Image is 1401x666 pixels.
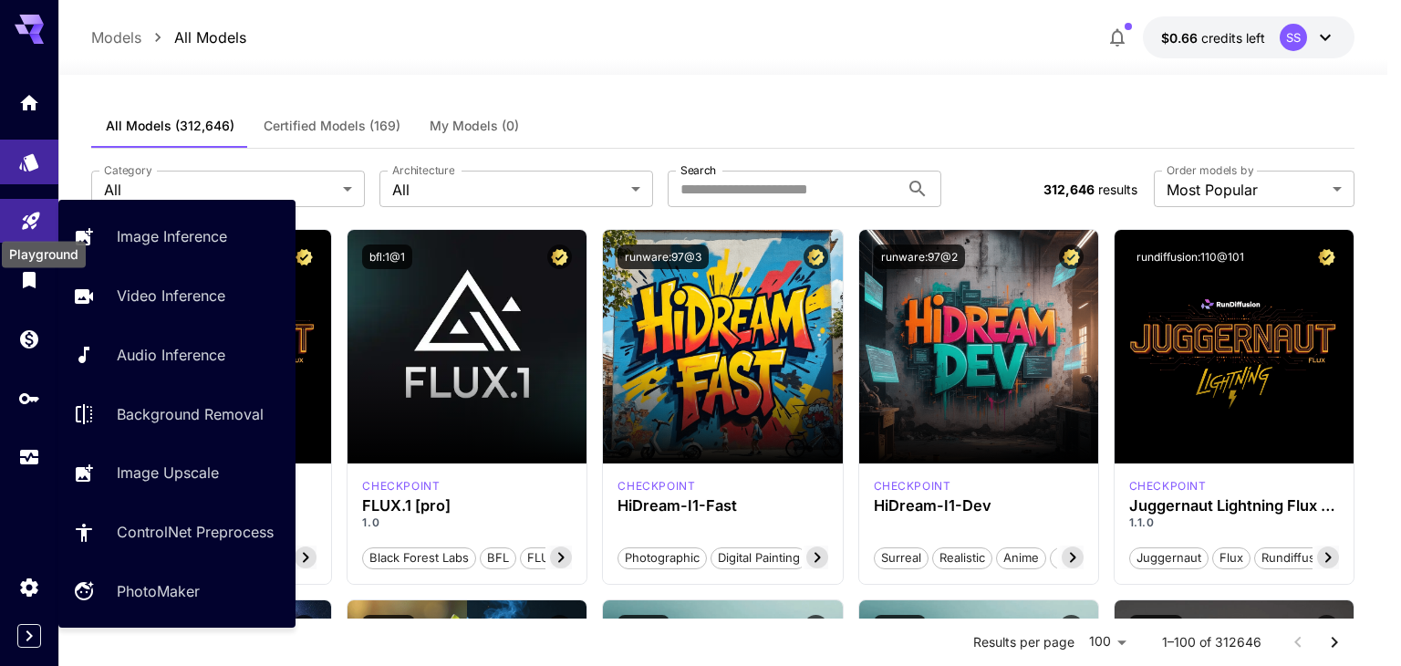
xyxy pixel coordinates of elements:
div: Usage [18,446,40,469]
span: BFL [481,549,515,567]
div: Wallet [18,328,40,350]
a: ControlNet Preprocess [58,510,296,555]
label: Category [104,162,152,178]
button: bfl:2@2 [1129,615,1183,640]
label: Search [680,162,716,178]
p: ControlNet Preprocess [117,521,274,543]
div: HiDream Dev [874,478,951,494]
a: PhotoMaker [58,569,296,614]
label: Architecture [392,162,454,178]
button: Certified Model – Vetted for best performance and includes a commercial license. [547,245,572,269]
p: checkpoint [1129,478,1207,494]
span: My Models (0) [430,118,519,134]
label: Order models by [1167,162,1253,178]
button: rundiffusion:110@101 [1129,245,1251,269]
div: $0.66218 [1161,28,1265,47]
p: Audio Inference [117,344,225,366]
div: Home [18,91,40,114]
span: $0.66 [1161,30,1201,46]
a: Video Inference [58,274,296,318]
span: FLUX.1 [pro] [521,549,604,567]
span: flux [1213,549,1250,567]
button: Go to next page [1316,624,1353,661]
span: Realistic [933,549,991,567]
button: Certified Model – Vetted for best performance and includes a commercial license. [292,615,317,640]
div: Playground [2,241,86,267]
p: checkpoint [362,478,440,494]
div: Models [18,151,40,173]
p: 1.0 [362,515,572,531]
div: HiDream Fast [617,478,695,494]
button: Certified Model – Vetted for best performance and includes a commercial license. [1314,245,1339,269]
p: PhotoMaker [117,580,200,602]
button: bfl:4@1 [362,615,415,640]
button: bfl:1@2 [617,615,669,640]
p: 1.1.0 [1129,515,1339,531]
a: Audio Inference [58,333,296,378]
button: runware:97@3 [617,245,709,269]
button: $0.66218 [1143,16,1354,58]
div: SS [1280,24,1307,51]
span: All [392,179,624,201]
button: bfl:1@5 [874,615,926,640]
p: Image Upscale [117,462,219,484]
span: Surreal [875,549,928,567]
div: fluxpro [362,478,440,494]
button: Certified Model – Vetted for best performance and includes a commercial license. [1059,615,1084,640]
button: bfl:1@1 [362,245,412,269]
h3: HiDream-I1-Fast [617,497,827,515]
p: Video Inference [117,285,225,307]
span: Certified Models (169) [264,118,400,134]
p: checkpoint [617,478,695,494]
nav: breadcrumb [91,26,246,48]
span: Photographic [618,549,706,567]
a: Background Removal [58,391,296,436]
span: Black Forest Labs [363,549,475,567]
a: Image Upscale [58,451,296,495]
h3: Juggernaut Lightning Flux by RunDiffusion [1129,497,1339,515]
span: All [104,179,336,201]
span: All Models (312,646) [106,118,234,134]
button: Certified Model – Vetted for best performance and includes a commercial license. [804,245,828,269]
a: Image Inference [58,214,296,259]
span: credits left [1201,30,1265,46]
span: 312,646 [1043,182,1095,197]
span: results [1098,182,1137,197]
div: 100 [1082,629,1133,655]
button: Certified Model – Vetted for best performance and includes a commercial license. [804,615,828,640]
p: checkpoint [874,478,951,494]
span: Anime [997,549,1045,567]
div: Settings [18,576,40,598]
button: Certified Model – Vetted for best performance and includes a commercial license. [292,245,317,269]
span: juggernaut [1130,549,1208,567]
div: API Keys [18,387,40,410]
div: FLUX.1 D [1129,478,1207,494]
p: 1–100 of 312646 [1162,633,1261,651]
button: Certified Model – Vetted for best performance and includes a commercial license. [1314,615,1339,640]
div: Library [18,268,40,291]
p: Models [91,26,141,48]
p: All Models [174,26,246,48]
span: Stylized [1051,549,1107,567]
p: Results per page [973,633,1074,651]
span: Digital Painting [711,549,806,567]
h3: FLUX.1 [pro] [362,497,572,515]
span: Most Popular [1167,179,1325,201]
button: runware:97@2 [874,245,965,269]
button: Certified Model – Vetted for best performance and includes a commercial license. [547,615,572,640]
span: rundiffusion [1255,549,1339,567]
h3: HiDream-I1-Dev [874,497,1084,515]
p: Background Removal [117,403,264,425]
div: Playground [20,203,42,226]
button: Certified Model – Vetted for best performance and includes a commercial license. [1059,245,1084,269]
button: Expand sidebar [17,624,41,648]
p: Image Inference [117,225,227,247]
